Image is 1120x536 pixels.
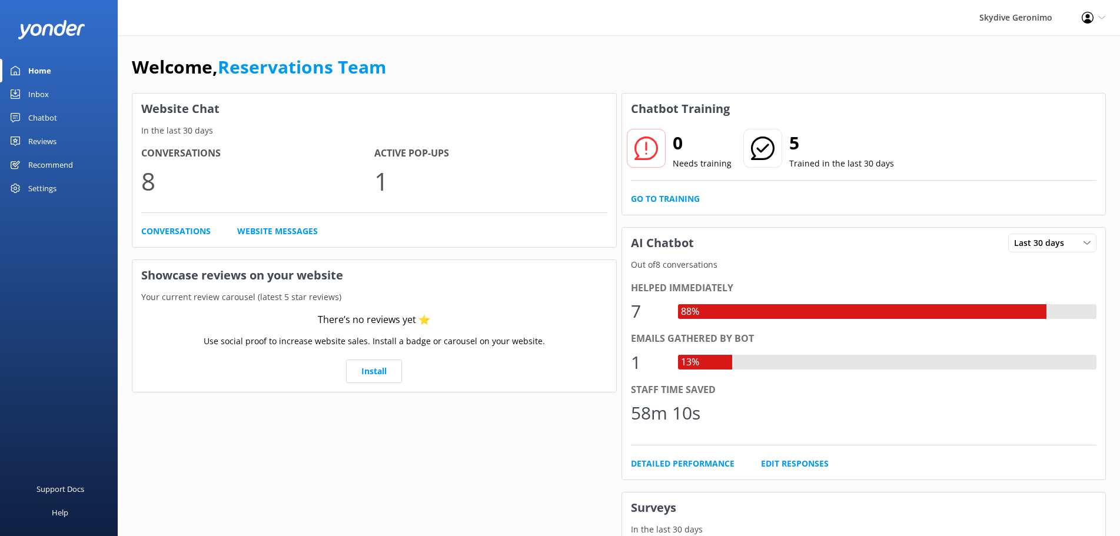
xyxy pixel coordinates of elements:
div: Home [28,59,51,82]
div: 13% [678,355,702,370]
h3: Chatbot Training [622,94,739,124]
p: Needs training [673,157,732,170]
h4: Conversations [141,146,374,161]
div: Helped immediately [631,281,1097,296]
a: Conversations [141,225,211,238]
div: Recommend [28,153,73,177]
a: Detailed Performance [631,457,735,470]
a: Edit Responses [761,457,829,470]
p: Out of 8 conversations [622,258,1106,271]
div: Support Docs [36,477,84,501]
p: Your current review carousel (latest 5 star reviews) [132,291,616,304]
div: 1 [631,348,666,377]
h3: Surveys [622,492,1106,523]
div: Reviews [28,129,57,153]
div: 88% [678,304,702,319]
p: In the last 30 days [132,124,616,137]
h4: Active Pop-ups [374,146,607,161]
div: Inbox [28,82,49,106]
span: Last 30 days [1014,237,1071,249]
h2: 0 [673,129,732,157]
p: Use social proof to increase website sales. Install a badge or carousel on your website. [204,335,545,348]
a: Install [346,359,402,383]
h1: Welcome, [132,53,386,81]
p: In the last 30 days [622,523,1106,536]
p: 1 [374,161,607,201]
h3: Website Chat [132,94,616,124]
div: Chatbot [28,106,57,129]
img: yonder-white-logo.png [18,20,85,39]
a: Reservations Team [218,55,386,79]
div: 58m 10s [631,399,700,427]
h3: Showcase reviews on your website [132,260,616,291]
div: Settings [28,177,57,200]
p: Trained in the last 30 days [789,157,894,170]
div: Help [52,501,68,524]
a: Website Messages [237,225,318,238]
h3: AI Chatbot [622,228,703,258]
div: 7 [631,297,666,325]
h2: 5 [789,129,894,157]
div: There’s no reviews yet ⭐ [318,312,430,328]
div: Staff time saved [631,382,1097,398]
p: 8 [141,161,374,201]
a: Go to Training [631,192,700,205]
div: Emails gathered by bot [631,331,1097,347]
